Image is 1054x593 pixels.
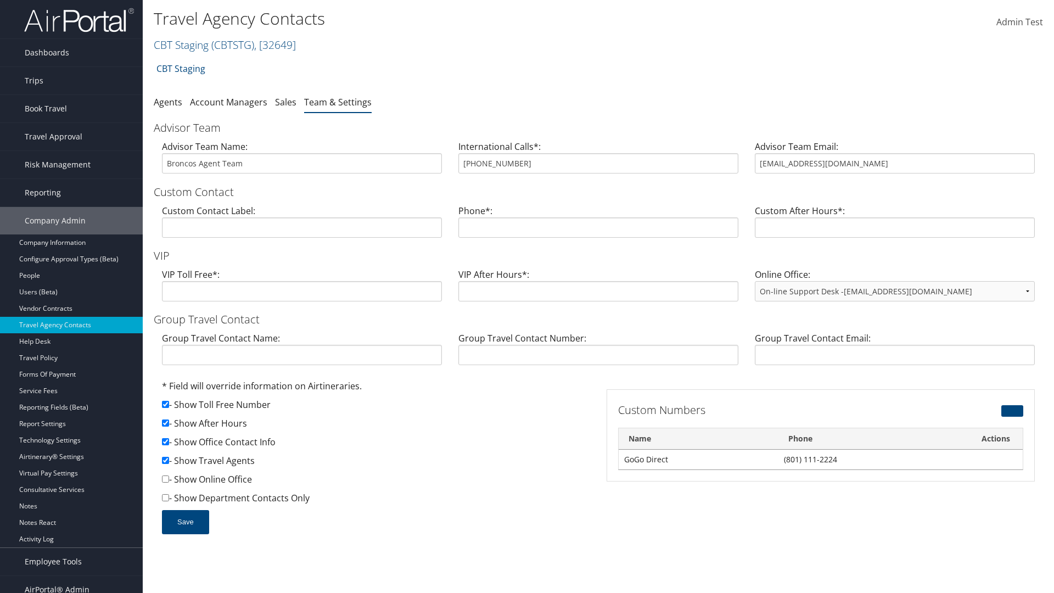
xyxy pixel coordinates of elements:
h3: VIP [154,248,1043,264]
h3: Custom Numbers [618,402,885,418]
div: - Show Toll Free Number [162,398,590,417]
span: Admin Test [996,16,1043,28]
span: Travel Approval [25,123,82,150]
div: - Show Office Contact Info [162,435,590,454]
a: Account Managers [190,96,267,108]
button: Save [162,510,209,534]
a: Sales [275,96,296,108]
span: Reporting [25,179,61,206]
span: Trips [25,67,43,94]
a: CBT Staging [156,58,205,80]
h3: Group Travel Contact [154,312,1043,327]
a: Agents [154,96,182,108]
div: * Field will override information on Airtineraries. [162,379,590,398]
div: Phone*: [450,204,747,247]
div: Custom After Hours*: [747,204,1043,247]
div: VIP After Hours*: [450,268,747,310]
span: Employee Tools [25,548,82,575]
th: Phone: activate to sort column ascending [778,428,969,450]
h3: Advisor Team [154,120,1043,136]
div: Advisor Team Email: [747,140,1043,182]
div: Group Travel Contact Number: [450,332,747,374]
div: International Calls*: [450,140,747,182]
td: GoGo Direct [619,450,778,469]
span: Risk Management [25,151,91,178]
img: airportal-logo.png [24,7,134,33]
div: VIP Toll Free*: [154,268,450,310]
div: Group Travel Contact Email: [747,332,1043,374]
div: Group Travel Contact Name: [154,332,450,374]
a: Admin Test [996,5,1043,40]
div: Online Office: [747,268,1043,310]
a: Team & Settings [304,96,372,108]
div: - Show Travel Agents [162,454,590,473]
span: Company Admin [25,207,86,234]
th: Actions: activate to sort column ascending [969,428,1023,450]
span: Book Travel [25,95,67,122]
span: ( CBTSTG ) [211,37,254,52]
span: , [ 32649 ] [254,37,296,52]
div: - Show Online Office [162,473,590,491]
h3: Custom Contact [154,184,1043,200]
td: (801) 111-2224 [778,450,969,469]
div: - Show Department Contacts Only [162,491,590,510]
a: CBT Staging [154,37,296,52]
span: Dashboards [25,39,69,66]
div: Advisor Team Name: [154,140,450,182]
div: - Show After Hours [162,417,590,435]
h1: Travel Agency Contacts [154,7,747,30]
div: Custom Contact Label: [154,204,450,247]
th: Name: activate to sort column descending [619,428,778,450]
